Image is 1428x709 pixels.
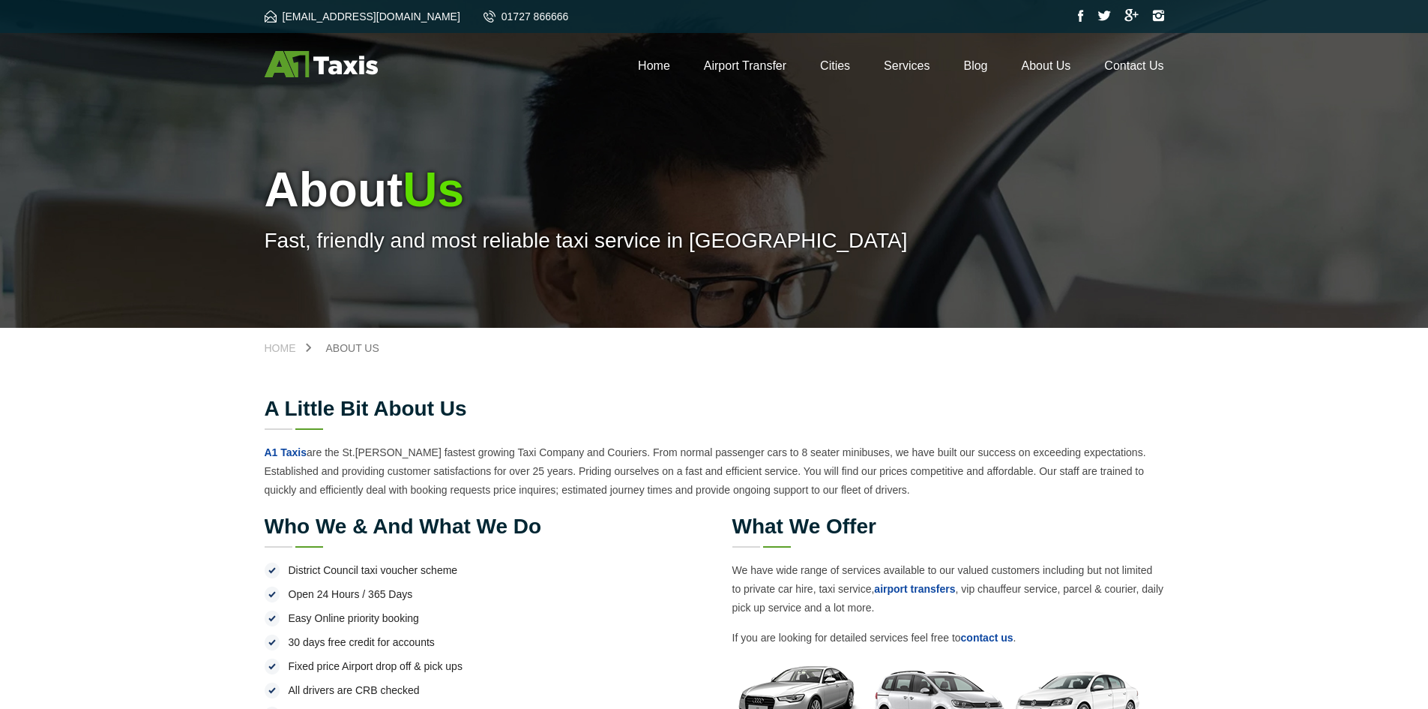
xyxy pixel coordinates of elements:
a: Services [884,59,930,72]
a: About Us [311,343,394,353]
a: Airport Transfer [704,59,786,72]
a: [EMAIL_ADDRESS][DOMAIN_NAME] [265,11,460,23]
a: 01727 866666 [483,11,569,23]
p: If you are looking for detailed services feel free to . [732,629,1164,647]
span: Us [403,163,464,217]
p: We have wide range of services available to our valued customers including but not limited to pri... [732,561,1164,617]
h2: What we offer [732,516,1164,537]
li: All drivers are CRB checked [265,681,696,699]
a: contact us [961,632,1013,644]
a: Cities [820,59,850,72]
img: Google Plus [1124,9,1139,22]
h2: Who we & and what we do [265,516,696,537]
li: Open 24 Hours / 365 Days [265,585,696,603]
a: A1 Taxis [265,446,307,458]
a: About Us [1022,59,1071,72]
a: Blog [963,59,987,72]
img: Instagram [1152,10,1164,22]
p: are the St.[PERSON_NAME] fastest growing Taxi Company and Couriers. From normal passenger cars to... [265,443,1164,500]
img: Facebook [1078,10,1084,22]
a: airport transfers [874,583,955,595]
img: Twitter [1097,11,1111,21]
li: District Council taxi voucher scheme [265,561,696,579]
h2: A little bit about us [265,398,1164,419]
a: Contact Us [1104,59,1163,72]
img: A1 Taxis St Albans LTD [265,51,378,77]
h1: About [265,162,1164,218]
a: Home [265,343,311,353]
p: Fast, friendly and most reliable taxi service in [GEOGRAPHIC_DATA] [265,229,1164,253]
li: Fixed price Airport drop off & pick ups [265,657,696,675]
li: 30 days free credit for accounts [265,633,696,651]
a: Home [638,59,670,72]
li: Easy Online priority booking [265,609,696,627]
